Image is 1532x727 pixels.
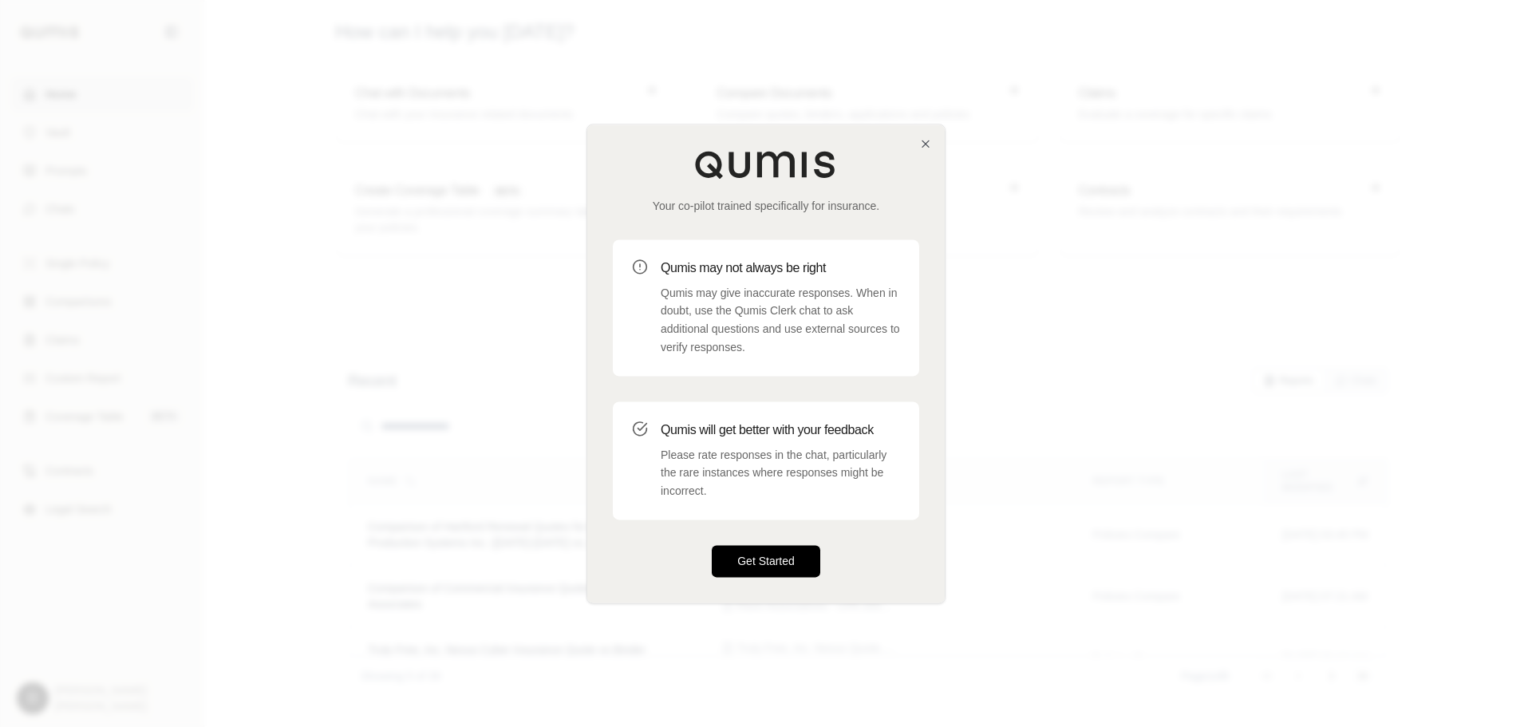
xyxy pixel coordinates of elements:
h3: Qumis will get better with your feedback [661,421,900,440]
button: Get Started [712,545,820,577]
p: Qumis may give inaccurate responses. When in doubt, use the Qumis Clerk chat to ask additional qu... [661,284,900,357]
h3: Qumis may not always be right [661,259,900,278]
img: Qumis Logo [694,150,838,179]
p: Your co-pilot trained specifically for insurance. [613,198,919,214]
p: Please rate responses in the chat, particularly the rare instances where responses might be incor... [661,446,900,500]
